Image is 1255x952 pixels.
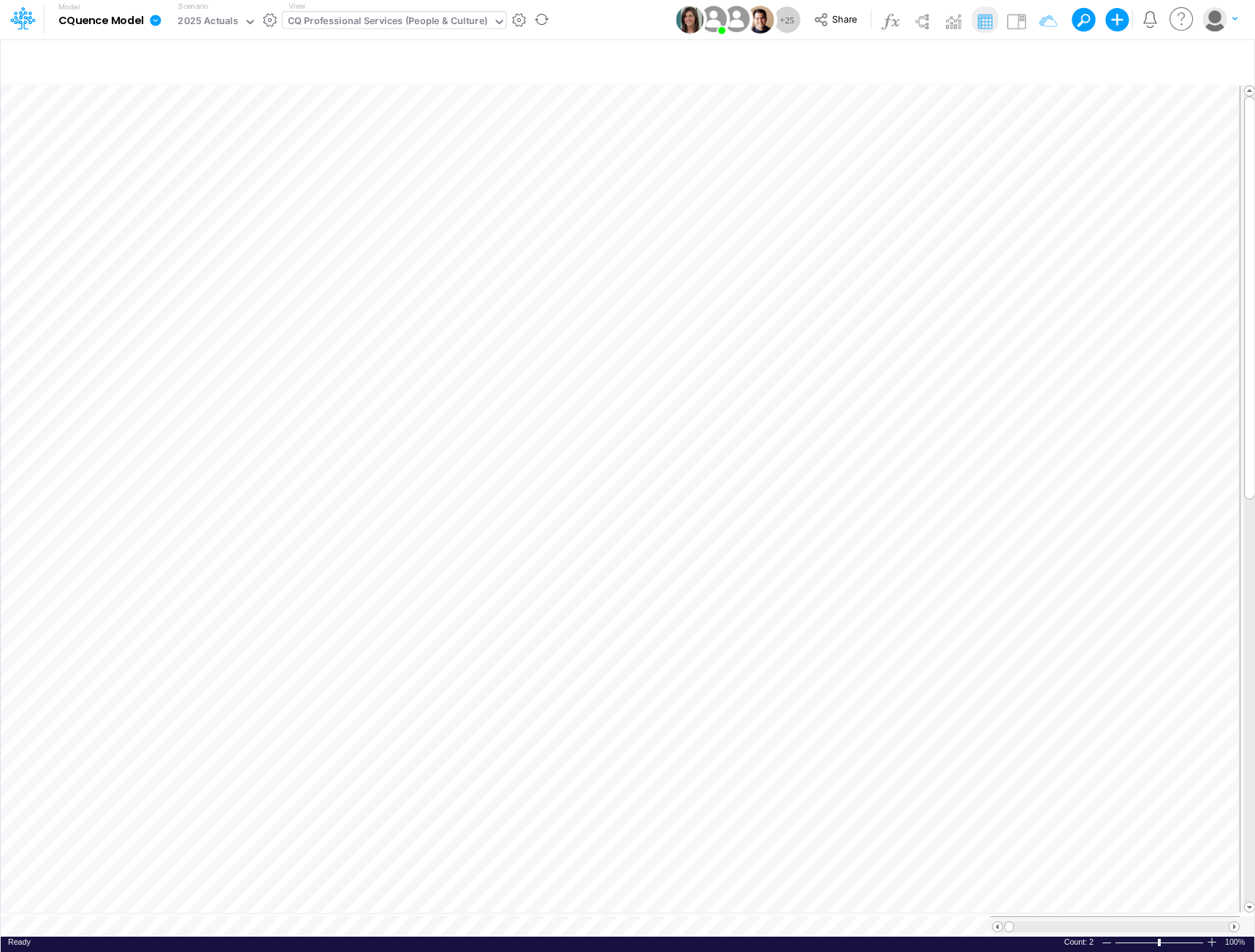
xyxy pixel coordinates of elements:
[746,6,774,34] img: User Image Icon
[1064,937,1094,948] div: Number of selected cells that contain data
[1142,11,1159,28] a: Notifications
[1064,937,1094,946] span: Count: 2
[676,6,703,34] img: User Image Icon
[720,3,752,36] img: User Image Icon
[178,14,238,31] div: 2025 Actuals
[806,9,867,31] button: Share
[178,1,208,12] label: Scenario
[1225,937,1247,948] span: 100%
[13,46,937,76] input: Type a title here
[8,937,31,946] span: Ready
[832,13,857,24] span: Share
[58,15,144,28] b: CQuence Model
[1225,937,1247,948] div: Zoom level
[58,3,80,12] label: Model
[8,937,31,948] div: In Ready mode
[779,15,794,25] span: + 25
[1158,939,1161,946] div: Zoom
[1115,937,1206,948] div: Zoom
[289,1,305,12] label: View
[697,3,730,36] img: User Image Icon
[288,14,488,31] div: CQ Professional Services (People & Culture)
[1206,937,1218,948] div: Zoom In
[1101,937,1113,948] div: Zoom Out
